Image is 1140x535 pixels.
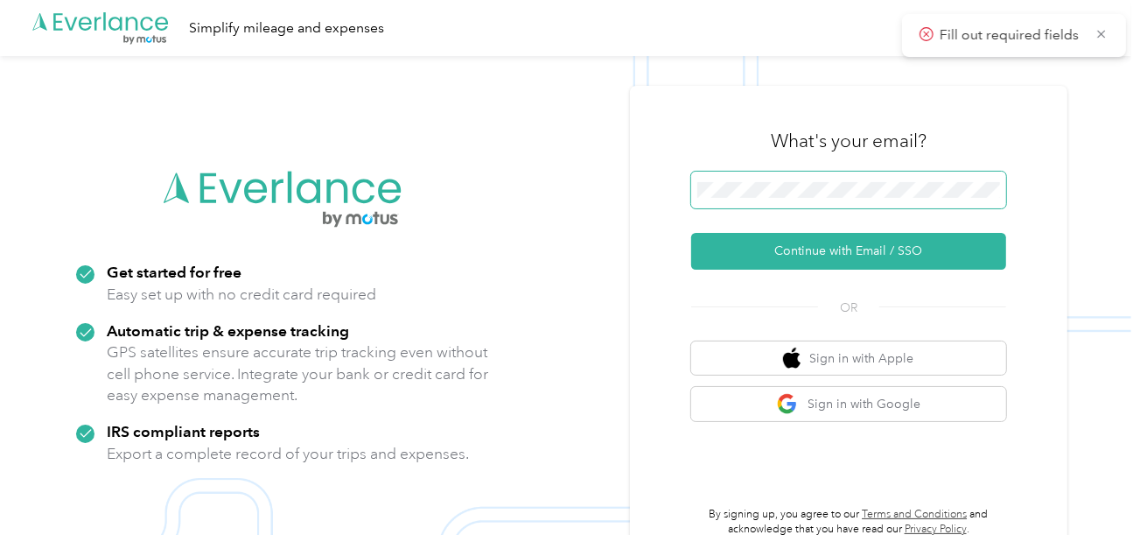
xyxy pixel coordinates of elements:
strong: Automatic trip & expense tracking [107,321,349,340]
p: GPS satellites ensure accurate trip tracking even without cell phone service. Integrate your bank... [107,341,489,406]
h3: What's your email? [771,129,927,153]
button: google logoSign in with Google [691,387,1006,421]
p: Fill out required fields [940,25,1083,46]
strong: Get started for free [107,263,241,281]
div: Simplify mileage and expenses [189,18,384,39]
iframe: Everlance-gr Chat Button Frame [1042,437,1140,535]
img: apple logo [783,348,801,370]
button: apple logoSign in with Apple [691,341,1006,376]
p: Easy set up with no credit card required [107,284,376,306]
a: Terms and Conditions [862,508,967,521]
span: OR [818,299,879,317]
img: google logo [777,393,799,415]
p: Export a complete record of your trips and expenses. [107,443,469,465]
button: Continue with Email / SSO [691,233,1006,270]
strong: IRS compliant reports [107,422,260,440]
